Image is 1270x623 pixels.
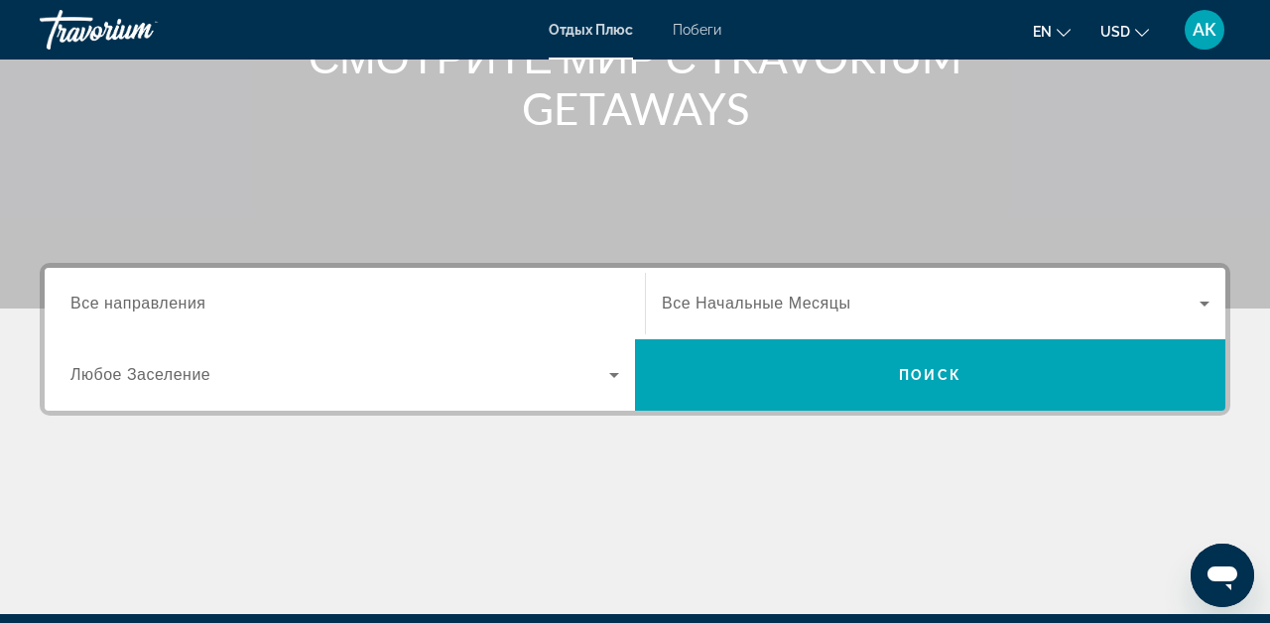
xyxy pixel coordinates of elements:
button: Изменить язык [1033,17,1071,46]
span: USD [1100,24,1130,40]
div: Поиск виджета [45,268,1225,411]
a: Травориум [40,4,238,56]
span: EN [1033,24,1052,40]
span: Любое Заселение [70,366,210,383]
span: Все Начальные Месяцы [662,295,850,311]
button: ПОИСК [635,339,1225,411]
h1: СМОТРИТЕ МИР С TRAVORIUM GETAWAYS [263,31,1007,134]
span: Все направления [70,295,206,311]
iframe: Кнопка запуска окна обмена сообщениями [1191,544,1254,607]
a: Отдых Плюс [549,22,633,38]
button: Изменить валюту [1100,17,1149,46]
span: ПОИСК [899,367,961,383]
span: АК [1193,20,1216,40]
a: Побеги [673,22,721,38]
button: Меню пользователя [1179,9,1230,51]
